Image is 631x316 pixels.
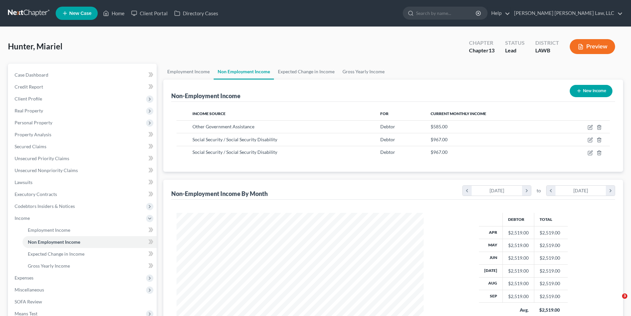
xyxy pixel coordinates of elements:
[15,156,69,161] span: Unsecured Priority Claims
[23,224,157,236] a: Employment Income
[502,213,534,226] th: Debtor
[431,137,447,142] span: $967.00
[547,186,555,196] i: chevron_left
[489,47,495,53] span: 13
[15,72,48,78] span: Case Dashboard
[535,39,559,47] div: District
[508,255,529,261] div: $2,519.00
[9,176,157,188] a: Lawsuits
[472,186,522,196] div: [DATE]
[463,186,472,196] i: chevron_left
[192,137,277,142] span: Social Security / Social Security Disability
[274,64,339,80] a: Expected Change in Income
[9,69,157,81] a: Case Dashboard
[555,186,606,196] div: [DATE]
[28,227,70,233] span: Employment Income
[171,7,222,19] a: Directory Cases
[15,167,78,173] span: Unsecured Nonpriority Claims
[15,191,57,197] span: Executory Contracts
[15,299,42,304] span: SOFA Review
[15,287,44,292] span: Miscellaneous
[28,251,84,257] span: Expected Change in Income
[431,111,486,116] span: Current Monthly Income
[9,188,157,200] a: Executory Contracts
[15,144,46,149] span: Secured Claims
[505,39,525,47] div: Status
[69,11,91,16] span: New Case
[469,47,495,54] div: Chapter
[479,277,503,290] th: Aug
[23,260,157,272] a: Gross Yearly Income
[15,215,30,221] span: Income
[15,179,32,185] span: Lawsuits
[15,120,52,125] span: Personal Property
[15,108,43,113] span: Real Property
[128,7,171,19] a: Client Portal
[28,263,70,269] span: Gross Yearly Income
[416,7,477,19] input: Search by name...
[508,229,529,236] div: $2,519.00
[469,39,495,47] div: Chapter
[9,164,157,176] a: Unsecured Nonpriority Claims
[15,96,42,101] span: Client Profile
[171,190,268,198] div: Non-Employment Income By Month
[431,149,447,155] span: $967.00
[606,186,615,196] i: chevron_right
[9,141,157,153] a: Secured Claims
[15,275,33,281] span: Expenses
[9,296,157,308] a: SOFA Review
[508,293,529,300] div: $2,519.00
[479,290,503,303] th: Sep
[608,293,624,309] iframe: Intercom live chat
[479,226,503,239] th: Apr
[9,129,157,141] a: Property Analysis
[9,153,157,164] a: Unsecured Priority Claims
[535,47,559,54] div: LAWB
[100,7,128,19] a: Home
[508,307,529,313] div: Avg.
[511,7,623,19] a: [PERSON_NAME] [PERSON_NAME] Law, LLC
[15,203,75,209] span: Codebtors Insiders & Notices
[380,124,395,129] span: Debtor
[380,111,389,116] span: For
[534,290,568,303] td: $2,519.00
[380,149,395,155] span: Debtor
[622,293,627,299] span: 3
[15,132,51,137] span: Property Analysis
[192,111,226,116] span: Income Source
[479,265,503,277] th: [DATE]
[192,149,277,155] span: Social Security / Social Security Disability
[534,239,568,252] td: $2,519.00
[479,252,503,264] th: Jun
[522,186,531,196] i: chevron_right
[570,85,612,97] button: New Income
[488,7,510,19] a: Help
[9,81,157,93] a: Credit Report
[505,47,525,54] div: Lead
[534,252,568,264] td: $2,519.00
[534,277,568,290] td: $2,519.00
[163,64,214,80] a: Employment Income
[431,124,447,129] span: $585.00
[534,213,568,226] th: Total
[214,64,274,80] a: Non Employment Income
[534,265,568,277] td: $2,519.00
[539,307,562,313] div: $2,519.00
[479,239,503,252] th: May
[380,137,395,142] span: Debtor
[192,124,254,129] span: Other Government Assistance
[8,41,63,51] span: Hunter, Miariel
[23,236,157,248] a: Non Employment Income
[508,280,529,287] div: $2,519.00
[171,92,240,100] div: Non-Employment Income
[28,239,80,245] span: Non Employment Income
[534,226,568,239] td: $2,519.00
[15,84,43,90] span: Credit Report
[508,242,529,249] div: $2,519.00
[537,187,541,194] span: to
[339,64,389,80] a: Gross Yearly Income
[570,39,615,54] button: Preview
[508,268,529,274] div: $2,519.00
[23,248,157,260] a: Expected Change in Income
